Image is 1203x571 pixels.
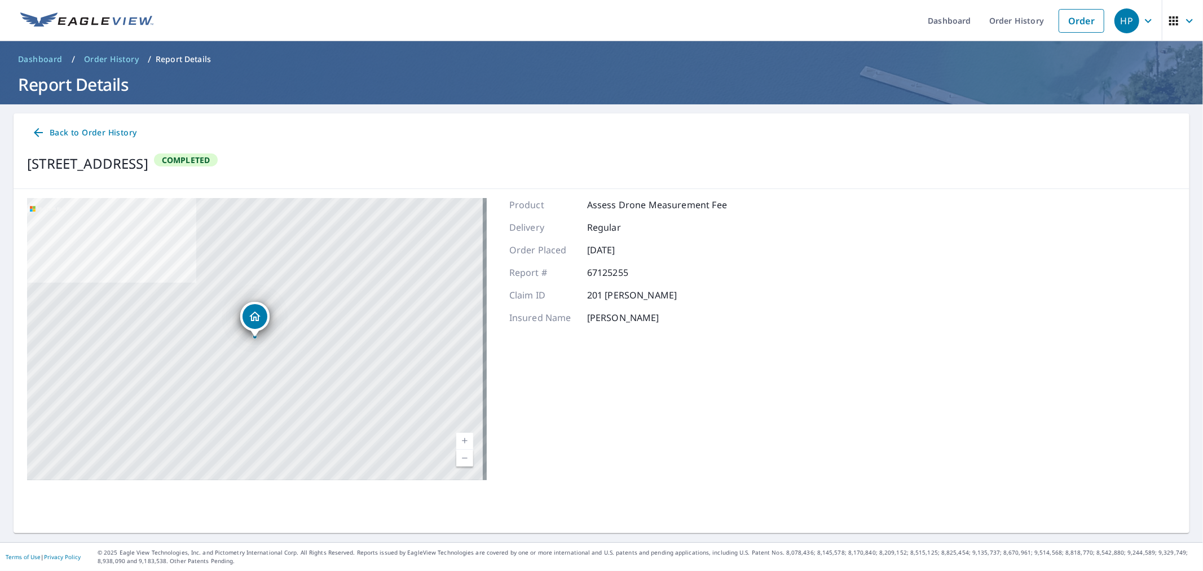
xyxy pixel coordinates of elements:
a: Order History [80,50,143,68]
span: Dashboard [18,54,63,65]
p: © 2025 Eagle View Technologies, Inc. and Pictometry International Corp. All Rights Reserved. Repo... [98,548,1197,565]
a: Current Level 17, Zoom Out [456,450,473,467]
p: Claim ID [509,288,577,302]
h1: Report Details [14,73,1189,96]
p: [PERSON_NAME] [587,311,659,324]
p: 67125255 [587,266,655,279]
p: Regular [587,221,655,234]
a: Back to Order History [27,122,141,143]
a: Current Level 17, Zoom In [456,433,473,450]
li: / [72,52,75,66]
p: Assess Drone Measurement Fee [587,198,727,212]
li: / [148,52,151,66]
p: Product [509,198,577,212]
img: EV Logo [20,12,153,29]
a: Terms of Use [6,553,41,561]
span: Completed [155,155,217,165]
a: Dashboard [14,50,67,68]
p: Report Details [156,54,211,65]
a: Privacy Policy [44,553,81,561]
p: Report # [509,266,577,279]
span: Back to Order History [32,126,136,140]
p: Order Placed [509,243,577,257]
span: Order History [84,54,139,65]
div: Dropped pin, building 1, Residential property, 201 S Fairview Ave Liberty, MO 64068 [240,302,270,337]
p: | [6,554,81,560]
p: [DATE] [587,243,655,257]
div: HP [1114,8,1139,33]
p: 201 [PERSON_NAME] [587,288,677,302]
a: Order [1059,9,1104,33]
p: Insured Name [509,311,577,324]
div: [STREET_ADDRESS] [27,153,148,174]
nav: breadcrumb [14,50,1189,68]
p: Delivery [509,221,577,234]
